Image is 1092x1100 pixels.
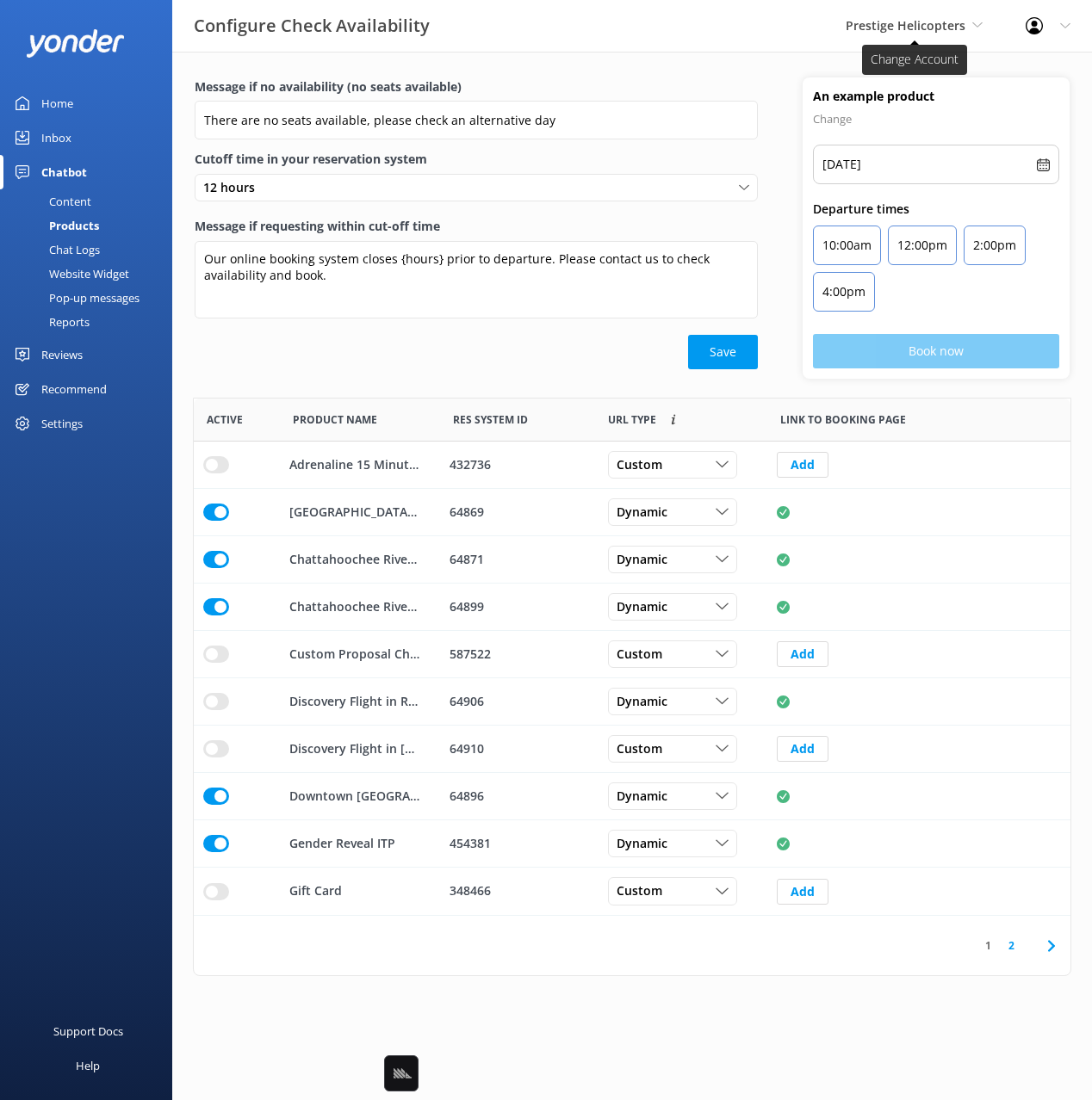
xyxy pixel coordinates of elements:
[289,455,420,474] p: Adrenaline 15 Minute Champagne Flight
[289,692,420,711] p: Discovery Flight in R22
[289,882,342,901] p: Gift Card
[617,645,673,664] span: Custom
[194,773,1070,820] div: row
[10,286,172,310] a: Pop-up messages
[41,337,83,372] div: Reviews
[617,882,673,901] span: Custom
[688,335,758,369] button: Save
[10,189,172,213] a: Content
[289,645,420,664] p: Custom Proposal Charters
[813,108,1059,129] p: Change
[450,692,586,711] div: 64906
[289,834,395,853] p: Gender Reveal ITP
[41,86,73,121] div: Home
[450,787,586,806] div: 64896
[10,213,99,238] div: Products
[293,411,377,428] span: Product Name
[10,262,129,286] div: Website Widget
[453,411,528,428] span: Res System ID
[780,411,906,428] span: Link to booking page
[450,455,586,474] div: 432736
[10,238,100,262] div: Chat Logs
[10,310,172,334] a: Reports
[76,1048,100,1083] div: Help
[194,584,1070,631] div: row
[813,200,1059,219] p: Departure times
[194,536,1070,584] div: row
[10,286,140,310] div: Pop-up messages
[194,678,1070,726] div: row
[10,238,172,262] a: Chat Logs
[977,937,1000,954] a: 1
[777,452,828,478] button: Add
[289,739,420,758] p: Discovery Flight in [GEOGRAPHIC_DATA]
[207,411,243,428] span: Active
[617,503,678,522] span: Dynamic
[777,879,828,905] button: Add
[973,235,1016,256] p: 2:00pm
[195,150,758,169] label: Cutoff time in your reservation system
[617,550,678,569] span: Dynamic
[777,736,828,762] button: Add
[10,213,172,238] a: Products
[608,411,656,428] span: Link to booking page
[289,787,420,806] p: Downtown [GEOGRAPHIC_DATA] and [GEOGRAPHIC_DATA]
[194,868,1070,915] div: row
[813,88,1059,105] h4: An example product
[194,489,1070,536] div: row
[617,834,678,853] span: Dynamic
[1000,937,1023,954] a: 2
[41,121,71,155] div: Inbox
[450,597,586,616] div: 64899
[777,641,828,667] button: Add
[617,597,678,616] span: Dynamic
[450,503,586,522] div: 64869
[822,281,866,302] p: 4:00pm
[289,503,420,522] p: [GEOGRAPHIC_DATA] and [GEOGRAPHIC_DATA]
[617,787,678,806] span: Dynamic
[897,235,947,256] p: 12:00pm
[617,692,678,711] span: Dynamic
[195,241,758,318] textarea: Our online booking system closes {hours} prior to departure. Please contact us to check availabil...
[194,442,1070,915] div: grid
[450,739,586,758] div: 64910
[10,262,172,286] a: Website Widget
[450,882,586,901] div: 348466
[822,235,872,256] p: 10:00am
[617,739,673,758] span: Custom
[10,189,91,213] div: Content
[195,217,758,236] label: Message if requesting within cut-off time
[194,820,1070,868] div: row
[846,17,965,34] span: Prestige Helicopters
[41,155,87,189] div: Chatbot
[450,645,586,664] div: 587522
[41,372,107,406] div: Recommend
[26,29,125,58] img: yonder-white-logo.png
[194,12,430,40] h3: Configure Check Availability
[194,726,1070,773] div: row
[822,154,861,175] p: [DATE]
[195,101,758,139] input: Enter a message
[194,442,1070,489] div: row
[617,455,673,474] span: Custom
[194,631,1070,678] div: row
[289,597,420,616] p: Chattahoochee River to [GEOGRAPHIC_DATA][PERSON_NAME]
[195,77,758,96] label: Message if no availability (no seats available)
[450,550,586,569] div: 64871
[289,550,420,569] p: Chattahoochee River and [GEOGRAPHIC_DATA]
[41,406,83,441] div: Settings
[450,834,586,853] div: 454381
[203,178,265,197] span: 12 hours
[10,310,90,334] div: Reports
[53,1014,123,1048] div: Support Docs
